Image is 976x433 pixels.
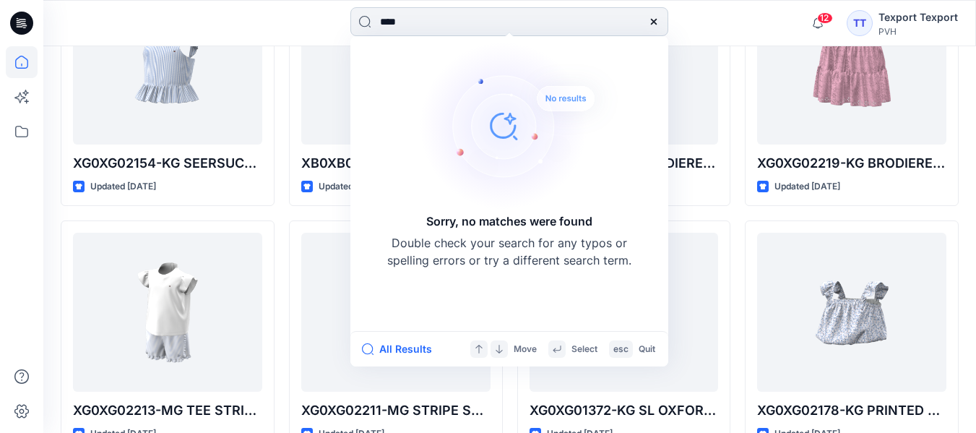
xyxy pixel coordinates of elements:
[73,400,262,421] p: XG0XG02213-MG TEE STRIPE SHORT SET-V01
[613,342,629,357] p: esc
[73,153,262,173] p: XG0XG02154-KG SEERSUCKER TOP SLVLS-V01
[878,9,958,26] div: Texport Texport
[639,342,655,357] p: Quit
[73,233,262,392] a: XG0XG02213-MG TEE STRIPE SHORT SET-V01
[847,10,873,36] div: TT
[301,400,491,421] p: XG0XG02211-MG STRIPE SET-V01
[757,233,946,392] a: XG0XG02178-KG PRINTED BUBBLE WOVEN TOP-V01
[530,400,719,421] p: XG0XG01372-KG SL OXFORD SHIRT DRESS-V01
[301,233,491,392] a: XG0XG02211-MG STRIPE SET-V01
[757,400,946,421] p: XG0XG02178-KG PRINTED BUBBLE WOVEN TOP-V01
[774,179,840,194] p: Updated [DATE]
[420,39,622,213] img: Sorry, no matches were found
[319,179,384,194] p: Updated [DATE]
[514,342,537,357] p: Move
[817,12,833,24] span: 12
[362,340,441,358] button: All Results
[426,213,592,230] h5: Sorry, no matches were found
[301,153,491,173] p: XB0XB02183-MB FORD SS OVERALL SET-V01
[878,26,958,37] div: PVH
[571,342,597,357] p: Select
[90,179,156,194] p: Updated [DATE]
[757,153,946,173] p: XG0XG02219-KG BRODIERE SKIRT-V01
[386,234,632,269] p: Double check your search for any typos or spelling errors or try a different search term.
